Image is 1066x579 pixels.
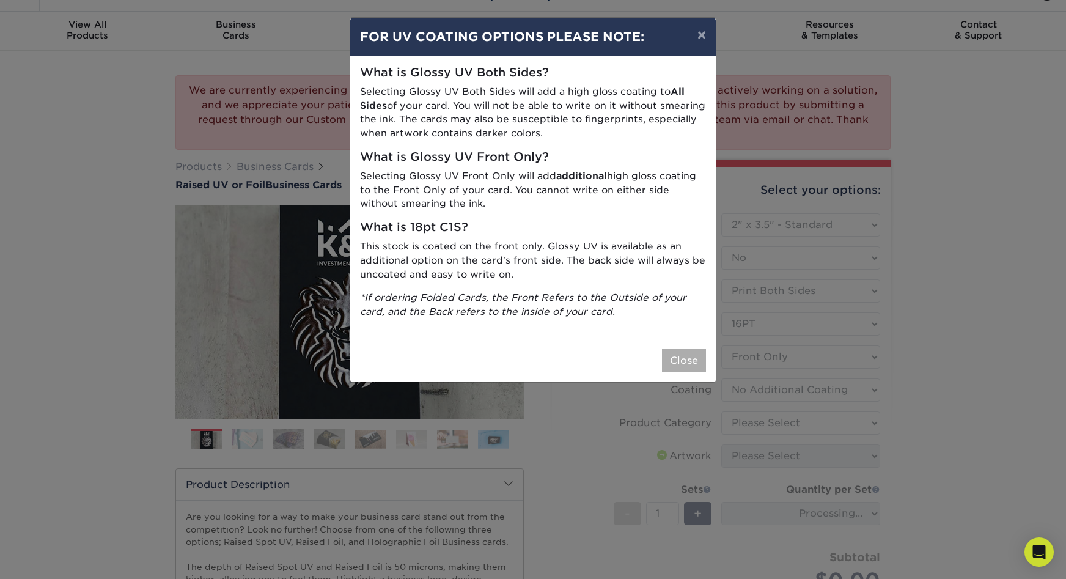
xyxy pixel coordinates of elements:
[662,349,706,372] button: Close
[360,85,706,141] p: Selecting Glossy UV Both Sides will add a high gloss coating to of your card. You will not be abl...
[360,169,706,211] p: Selecting Glossy UV Front Only will add high gloss coating to the Front Only of your card. You ca...
[1024,537,1054,567] div: Open Intercom Messenger
[360,221,706,235] h5: What is 18pt C1S?
[556,170,607,182] strong: additional
[360,86,685,111] strong: All Sides
[360,28,706,46] h4: FOR UV COATING OPTIONS PLEASE NOTE:
[360,240,706,281] p: This stock is coated on the front only. Glossy UV is available as an additional option on the car...
[360,292,686,317] i: *If ordering Folded Cards, the Front Refers to the Outside of your card, and the Back refers to t...
[360,150,706,164] h5: What is Glossy UV Front Only?
[360,66,706,80] h5: What is Glossy UV Both Sides?
[688,18,716,52] button: ×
